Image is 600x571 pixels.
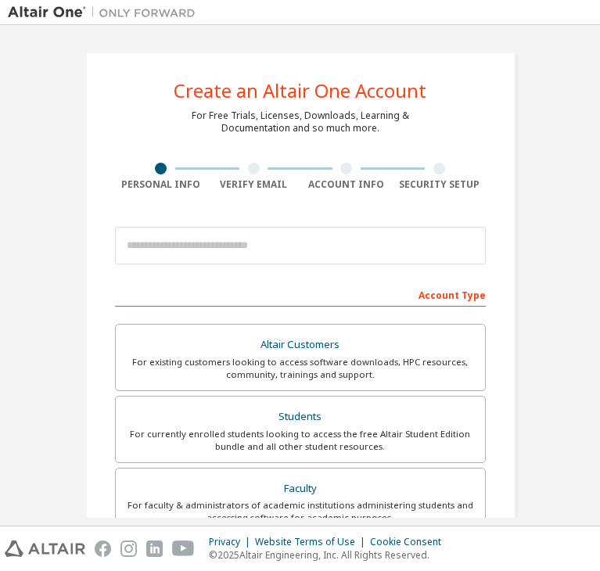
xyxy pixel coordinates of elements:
[115,178,208,191] div: Personal Info
[8,5,203,20] img: Altair One
[120,540,137,557] img: instagram.svg
[300,178,393,191] div: Account Info
[95,540,111,557] img: facebook.svg
[125,334,476,356] div: Altair Customers
[125,428,476,453] div: For currently enrolled students looking to access the free Altair Student Edition bundle and all ...
[125,356,476,381] div: For existing customers looking to access software downloads, HPC resources, community, trainings ...
[174,81,426,100] div: Create an Altair One Account
[209,548,451,562] p: © 2025 Altair Engineering, Inc. All Rights Reserved.
[370,536,451,548] div: Cookie Consent
[393,178,486,191] div: Security Setup
[115,282,486,307] div: Account Type
[125,499,476,524] div: For faculty & administrators of academic institutions administering students and accessing softwa...
[146,540,163,557] img: linkedin.svg
[125,478,476,500] div: Faculty
[172,540,195,557] img: youtube.svg
[255,536,370,548] div: Website Terms of Use
[207,178,300,191] div: Verify Email
[192,110,409,135] div: For Free Trials, Licenses, Downloads, Learning & Documentation and so much more.
[209,536,255,548] div: Privacy
[125,406,476,428] div: Students
[5,540,85,557] img: altair_logo.svg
